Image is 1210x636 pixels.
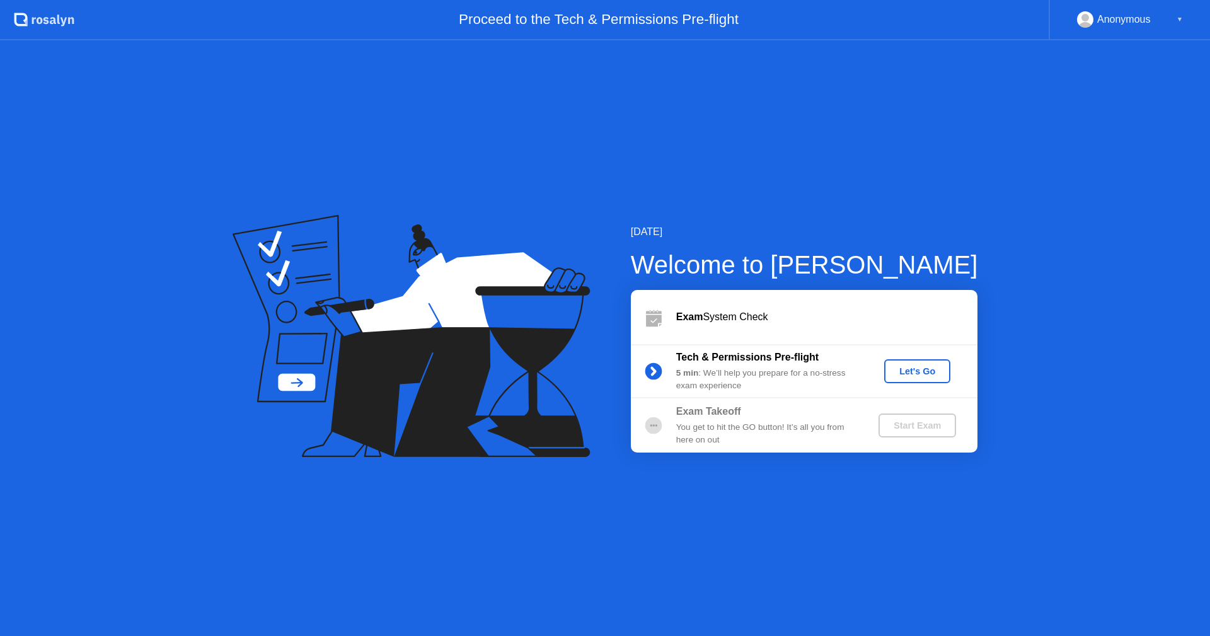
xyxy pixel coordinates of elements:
button: Let's Go [884,359,950,383]
b: Tech & Permissions Pre-flight [676,352,819,362]
div: Welcome to [PERSON_NAME] [631,246,978,284]
div: Start Exam [884,420,951,431]
button: Start Exam [879,413,956,437]
div: ▼ [1177,11,1183,28]
div: [DATE] [631,224,978,240]
div: You get to hit the GO button! It’s all you from here on out [676,421,858,447]
div: Let's Go [889,366,945,376]
div: System Check [676,309,977,325]
b: 5 min [676,368,699,378]
b: Exam [676,311,703,322]
b: Exam Takeoff [676,406,741,417]
div: Anonymous [1097,11,1151,28]
div: : We’ll help you prepare for a no-stress exam experience [676,367,858,393]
